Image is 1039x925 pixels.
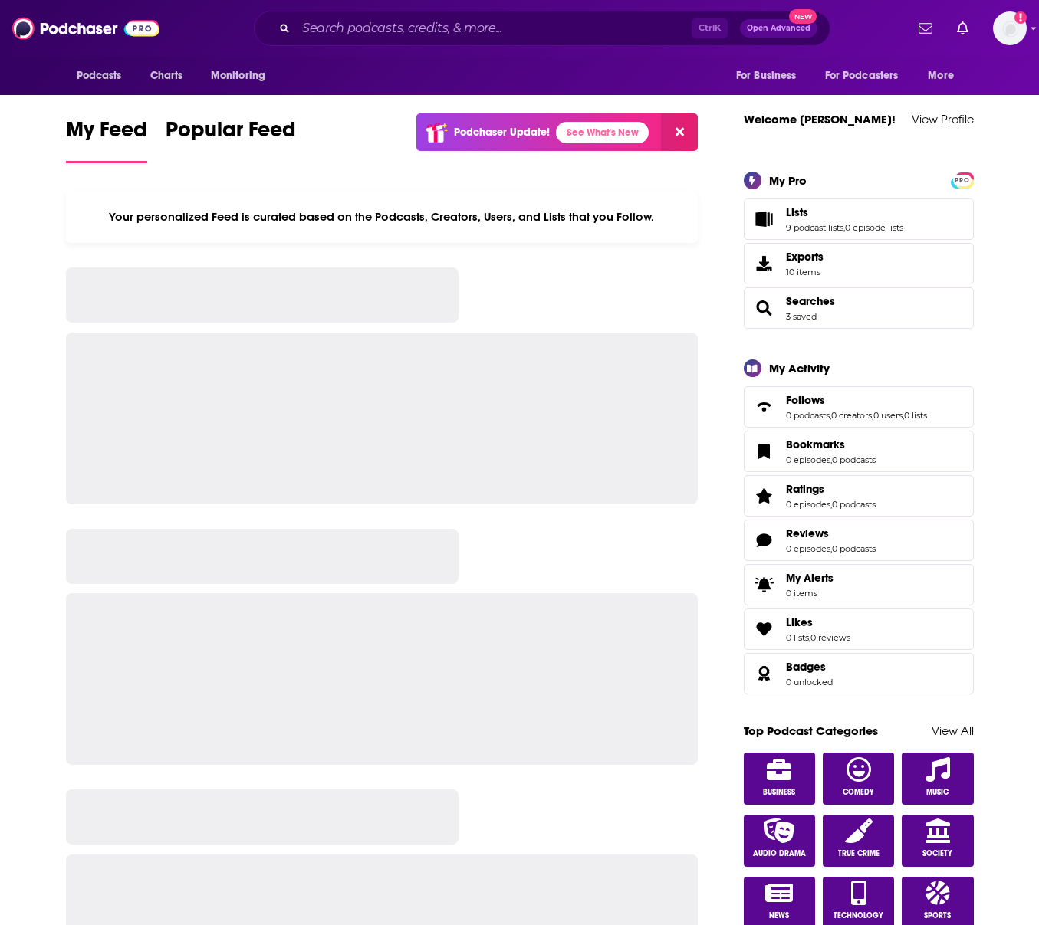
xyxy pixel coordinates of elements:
span: News [769,911,789,920]
a: 0 episodes [786,543,830,554]
a: Bookmarks [786,438,876,451]
span: Reviews [744,520,974,561]
a: 0 podcasts [832,543,876,554]
span: Exports [786,250,824,264]
button: open menu [200,61,285,90]
div: My Activity [769,361,830,376]
span: , [843,222,845,233]
span: My Alerts [749,574,780,595]
input: Search podcasts, credits, & more... [296,16,692,41]
a: 9 podcast lists [786,222,843,233]
button: Show profile menu [993,11,1027,45]
span: , [903,410,904,421]
span: Sports [924,911,951,920]
span: , [830,410,831,421]
a: Reviews [786,526,876,540]
span: Badges [786,660,826,674]
a: Reviews [749,530,780,551]
span: My Alerts [786,571,834,585]
span: Music [926,788,949,797]
a: Searches [749,297,780,319]
button: Open AdvancedNew [740,19,817,38]
span: , [809,632,810,643]
a: View All [932,723,974,738]
a: Lists [786,205,903,219]
span: Likes [786,615,813,629]
a: 0 unlocked [786,677,833,687]
span: Exports [749,253,780,274]
button: open menu [66,61,142,90]
span: Ratings [786,482,824,496]
a: Welcome [PERSON_NAME]! [744,112,896,126]
span: PRO [953,175,972,186]
a: 0 reviews [810,632,850,643]
span: Business [763,788,795,797]
a: Follows [749,396,780,418]
a: Likes [749,618,780,640]
a: Music [902,753,974,805]
a: Searches [786,294,835,308]
a: 0 episodes [786,454,830,465]
span: Monitoring [211,65,265,87]
img: Podchaser - Follow, Share and Rate Podcasts [12,14,159,43]
a: Show notifications dropdown [951,15,975,41]
span: Popular Feed [166,116,296,152]
a: 0 lists [786,632,809,643]
span: , [872,410,873,421]
a: 0 episodes [786,499,830,510]
span: Podcasts [77,65,122,87]
span: , [830,543,832,554]
span: 0 items [786,588,834,599]
span: Bookmarks [744,431,974,472]
a: Audio Drama [744,815,816,867]
div: My Pro [769,173,807,188]
span: Charts [150,65,183,87]
a: Bookmarks [749,441,780,462]
span: Follows [786,393,825,407]
span: Reviews [786,526,829,540]
span: More [928,65,954,87]
span: True Crime [838,849,880,858]
span: , [830,499,832,510]
a: 0 users [873,410,903,421]
a: 0 creators [831,410,872,421]
span: Logged in as audreytaylor13 [993,11,1027,45]
a: Ratings [786,482,876,496]
span: Lists [744,198,974,240]
span: Technology [834,911,883,920]
a: Popular Feed [166,116,296,163]
span: Lists [786,205,808,219]
svg: Add a profile image [1014,11,1027,24]
a: Likes [786,615,850,629]
span: Bookmarks [786,438,845,451]
a: My Feed [66,116,147,163]
a: True Crime [823,815,895,867]
a: Exports [744,243,974,284]
button: open menu [815,61,921,90]
span: Searches [744,287,974,329]
a: My Alerts [744,564,974,605]
a: 0 podcasts [832,454,876,465]
a: Society [902,815,974,867]
a: Business [744,753,816,805]
a: Charts [140,61,192,90]
button: open menu [917,61,973,90]
p: Podchaser Update! [454,126,550,139]
span: Badges [744,653,974,694]
span: My Feed [66,116,147,152]
a: Show notifications dropdown [912,15,939,41]
a: Badges [749,663,780,684]
a: 3 saved [786,311,817,322]
span: Society [922,849,952,858]
a: 0 episode lists [845,222,903,233]
div: Your personalized Feed is curated based on the Podcasts, Creators, Users, and Lists that you Follow. [66,191,699,243]
span: For Podcasters [825,65,899,87]
a: Badges [786,660,833,674]
span: Ctrl K [692,18,728,38]
a: PRO [953,173,972,185]
a: Lists [749,208,780,230]
a: Comedy [823,753,895,805]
